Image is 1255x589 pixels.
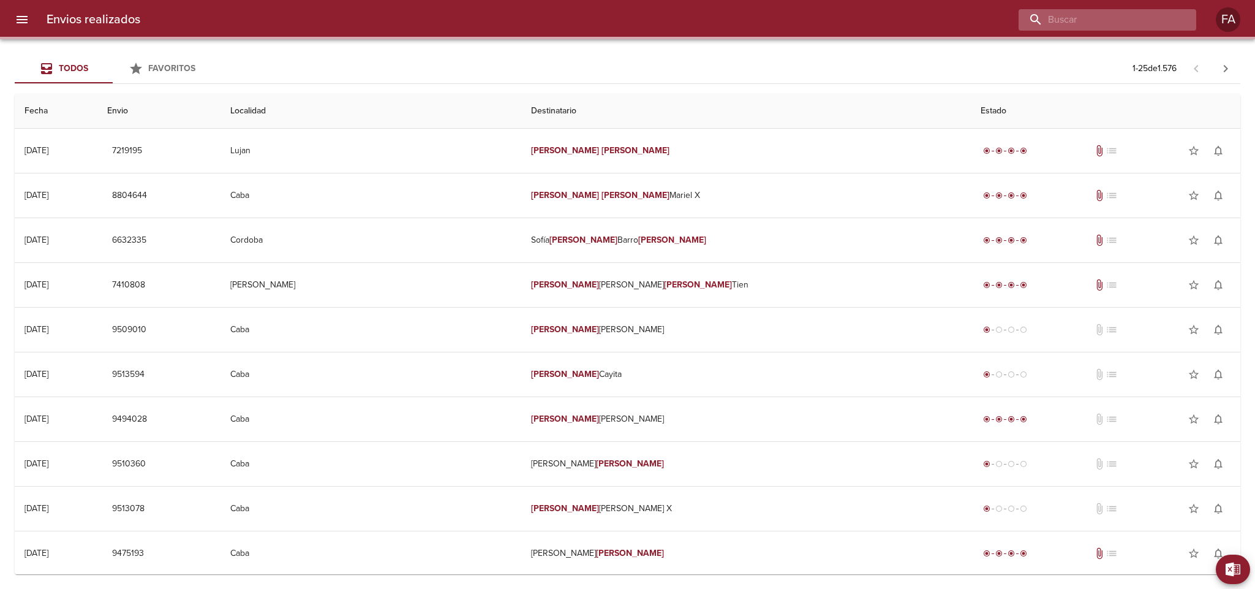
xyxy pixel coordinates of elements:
span: radio_button_checked [1008,147,1015,154]
td: [PERSON_NAME] [521,308,970,352]
span: radio_button_unchecked [1020,505,1027,512]
span: 9509010 [112,322,146,338]
button: Agregar a favoritos [1182,541,1206,566]
div: Entregado [981,145,1030,157]
td: [PERSON_NAME] Tien [521,263,970,307]
span: No tiene pedido asociado [1106,189,1118,202]
div: [DATE] [24,324,48,335]
button: 9494028 [107,408,152,431]
div: Entregado [981,413,1030,425]
td: Caba [220,487,521,531]
em: [PERSON_NAME] [531,503,599,514]
span: No tiene documentos adjuntos [1093,503,1106,515]
div: Entregado [981,234,1030,246]
span: radio_button_unchecked [1008,505,1015,512]
span: No tiene documentos adjuntos [1093,458,1106,470]
span: radio_button_checked [1020,147,1027,154]
span: radio_button_checked [983,281,990,289]
span: Todos [59,63,88,74]
span: radio_button_unchecked [1008,371,1015,378]
span: Favoritos [148,63,195,74]
span: radio_button_checked [995,192,1003,199]
td: Caba [220,397,521,441]
span: notifications_none [1212,324,1224,336]
td: Caba [220,173,521,218]
em: [PERSON_NAME] [531,190,599,200]
button: Activar notificaciones [1206,407,1231,431]
span: Tiene documentos adjuntos [1093,145,1106,157]
td: Lujan [220,129,521,173]
span: radio_button_checked [1008,192,1015,199]
em: [PERSON_NAME] [531,369,599,379]
em: [PERSON_NAME] [549,235,617,245]
button: 9509010 [107,319,151,341]
th: Estado [971,94,1240,129]
button: Agregar a favoritos [1182,273,1206,297]
span: 9494028 [112,412,147,427]
td: Cordoba [220,218,521,262]
button: Activar notificaciones [1206,183,1231,208]
span: radio_button_checked [983,192,990,199]
span: radio_button_unchecked [1008,460,1015,468]
span: 9510360 [112,457,146,472]
td: Cayita [521,352,970,397]
span: notifications_none [1212,279,1224,291]
div: [DATE] [24,548,48,558]
button: Agregar a favoritos [1182,317,1206,342]
div: Entregado [981,279,1030,291]
div: [DATE] [24,190,48,200]
div: [DATE] [24,458,48,469]
span: Pagina siguiente [1211,54,1240,83]
button: Activar notificaciones [1206,317,1231,342]
em: [PERSON_NAME] [638,235,706,245]
span: notifications_none [1212,368,1224,381]
span: radio_button_checked [983,237,990,244]
button: Activar notificaciones [1206,139,1231,163]
div: [DATE] [24,279,48,290]
p: 1 - 25 de 1.576 [1133,63,1177,75]
em: [PERSON_NAME] [531,324,599,335]
em: [PERSON_NAME] [601,190,669,200]
span: No tiene pedido asociado [1106,368,1118,381]
span: 9513594 [112,367,145,382]
td: Mariel X [521,173,970,218]
em: [PERSON_NAME] [531,279,599,290]
span: Tiene documentos adjuntos [1093,234,1106,246]
button: Agregar a favoritos [1182,139,1206,163]
span: star_border [1188,458,1200,470]
div: Generado [981,324,1030,336]
span: Tiene documentos adjuntos [1093,279,1106,291]
span: radio_button_checked [1020,416,1027,423]
div: Generado [981,458,1030,470]
span: radio_button_checked [995,147,1003,154]
span: star_border [1188,547,1200,560]
span: radio_button_checked [983,460,990,468]
button: Agregar a favoritos [1182,183,1206,208]
span: notifications_none [1212,234,1224,246]
button: 6632335 [107,229,151,252]
span: radio_button_unchecked [1020,460,1027,468]
span: star_border [1188,324,1200,336]
td: [PERSON_NAME] [521,442,970,486]
div: [DATE] [24,369,48,379]
span: radio_button_checked [983,371,990,378]
button: 8804644 [107,184,152,207]
span: 7219195 [112,143,142,159]
div: Entregado [981,189,1030,202]
span: No tiene documentos adjuntos [1093,324,1106,336]
div: Tabs Envios [15,54,211,83]
span: No tiene documentos adjuntos [1093,368,1106,381]
button: Agregar a favoritos [1182,362,1206,387]
div: Generado [981,368,1030,381]
span: Pagina anterior [1182,62,1211,74]
span: radio_button_checked [983,147,990,154]
button: Agregar a favoritos [1182,496,1206,521]
button: 9513594 [107,363,149,386]
span: radio_button_unchecked [995,505,1003,512]
th: Destinatario [521,94,970,129]
span: radio_button_checked [995,550,1003,557]
button: 9513078 [107,498,149,520]
span: 9475193 [112,546,144,561]
th: Envio [97,94,220,129]
button: 9510360 [107,453,151,476]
